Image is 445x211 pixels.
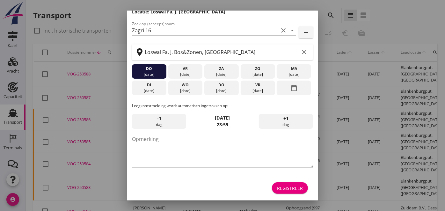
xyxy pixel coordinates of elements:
[132,8,313,15] h3: Locatie: Loswal Fa. J. [GEOGRAPHIC_DATA]
[280,27,287,34] i: clear
[272,182,308,194] button: Registreer
[242,88,274,94] div: [DATE]
[134,82,165,88] div: di
[278,66,310,72] div: ma
[206,88,237,94] div: [DATE]
[206,72,237,77] div: [DATE]
[170,82,201,88] div: wo
[302,28,310,36] i: add
[259,114,313,129] div: dag
[300,48,308,56] i: clear
[242,72,274,77] div: [DATE]
[170,66,201,72] div: vr
[134,88,165,94] div: [DATE]
[170,72,201,77] div: [DATE]
[283,115,288,122] span: +1
[242,82,274,88] div: vr
[288,27,296,34] i: arrow_drop_down
[278,72,310,77] div: [DATE]
[132,134,313,168] textarea: Opmerking
[132,114,186,129] div: dag
[217,121,228,128] strong: 23:59
[242,66,274,72] div: zo
[215,115,230,121] strong: [DATE]
[170,88,201,94] div: [DATE]
[145,47,299,57] input: Zoek op terminal of plaats
[134,66,165,72] div: do
[277,185,303,191] div: Registreer
[132,25,278,35] input: Zoek op (scheeps)naam
[132,103,313,109] p: Leegkomstmelding wordt automatisch ingetrokken op:
[206,66,237,72] div: za
[290,82,298,94] i: date_range
[206,82,237,88] div: do
[134,72,165,77] div: [DATE]
[157,115,161,122] span: -1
